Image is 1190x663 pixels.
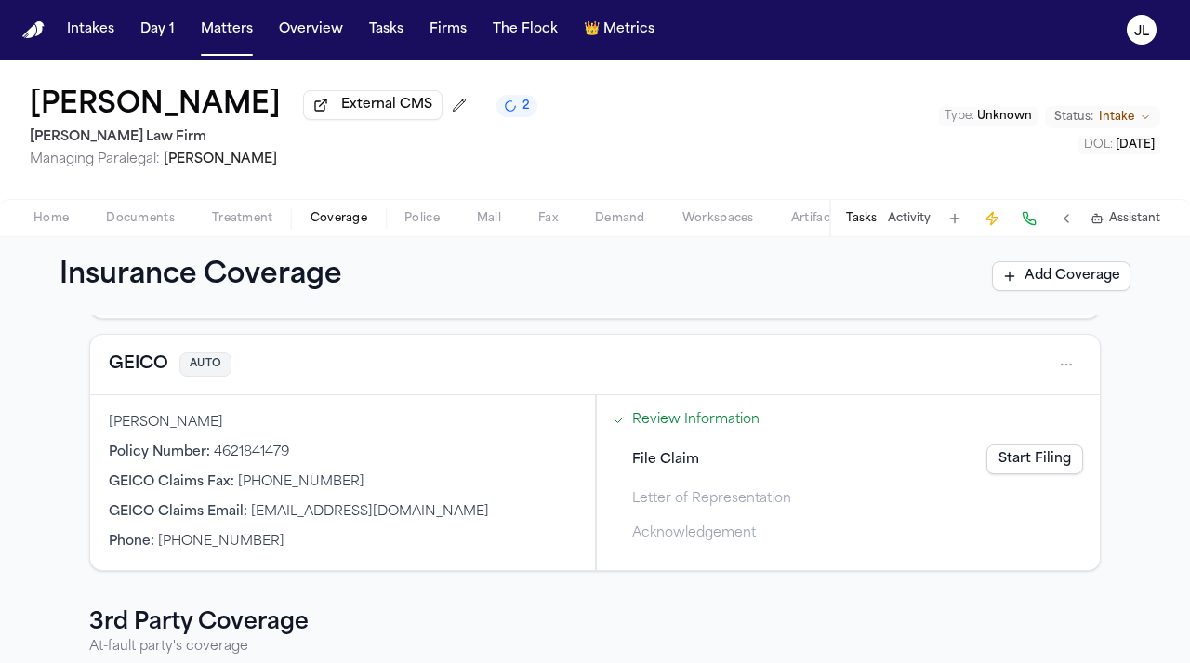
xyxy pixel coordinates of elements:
button: Matters [193,13,260,46]
button: Overview [271,13,350,46]
span: 2 [522,99,530,113]
span: [PERSON_NAME] [164,152,277,166]
span: [PHONE_NUMBER] [158,535,284,549]
button: Edit Type: Unknown [939,107,1038,126]
span: Demand [595,211,645,226]
button: View coverage details [109,351,168,378]
span: Unknown [977,111,1032,122]
button: crownMetrics [576,13,662,46]
span: Phone : [109,535,154,549]
div: Steps [606,404,1091,549]
a: Open Review Information [632,410,760,430]
div: [PERSON_NAME] [109,414,576,432]
span: Coverage [311,211,367,226]
span: File Claim [632,450,699,470]
h3: 3rd Party Coverage [89,608,1101,638]
span: [DATE] [1116,139,1155,151]
button: 2 active tasks [496,95,537,117]
h2: [PERSON_NAME] Law Firm [30,126,537,149]
span: Letter of Representation [632,489,791,509]
button: Firms [422,13,474,46]
h1: [PERSON_NAME] [30,89,281,123]
span: 4621841479 [214,445,289,459]
span: Documents [106,211,175,226]
span: GEICO Claims Fax : [109,475,234,489]
button: Add Task [942,206,968,232]
span: Mail [477,211,501,226]
button: Assistant [1091,211,1160,226]
span: [PHONE_NUMBER] [238,475,364,489]
span: Artifacts [791,211,841,226]
span: AUTO [179,352,231,378]
button: Activity [888,211,931,226]
button: Day 1 [133,13,182,46]
span: Workspaces [682,211,754,226]
button: Open actions [1051,350,1081,379]
button: Edit DOL: 2025-09-07 [1078,136,1160,154]
span: [EMAIL_ADDRESS][DOMAIN_NAME] [251,505,489,519]
h1: Insurance Coverage [59,259,383,293]
span: Assistant [1109,211,1160,226]
span: Intake [1099,110,1134,125]
button: Tasks [362,13,411,46]
button: Change status from Intake [1045,106,1160,128]
span: Status: [1054,110,1093,125]
button: Intakes [59,13,122,46]
button: Edit matter name [30,89,281,123]
a: Home [22,21,45,39]
button: Tasks [846,211,877,226]
button: Create Immediate Task [979,206,1005,232]
p: At-fault party's coverage [89,638,1101,656]
span: External CMS [341,96,432,114]
button: The Flock [485,13,565,46]
button: Add Coverage [992,261,1130,291]
div: Claims filing progress [596,395,1100,570]
span: DOL : [1084,139,1113,151]
span: GEICO Claims Email : [109,505,247,519]
span: Home [33,211,69,226]
img: Finch Logo [22,21,45,39]
span: Police [404,211,440,226]
span: Fax [538,211,558,226]
a: Start Filing [986,444,1083,474]
span: Policy Number : [109,445,210,459]
button: Make a Call [1016,206,1042,232]
span: Acknowledgement [632,524,756,543]
span: Type : [945,111,974,122]
span: Managing Paralegal: [30,152,160,166]
button: External CMS [303,90,443,120]
span: Treatment [212,211,273,226]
